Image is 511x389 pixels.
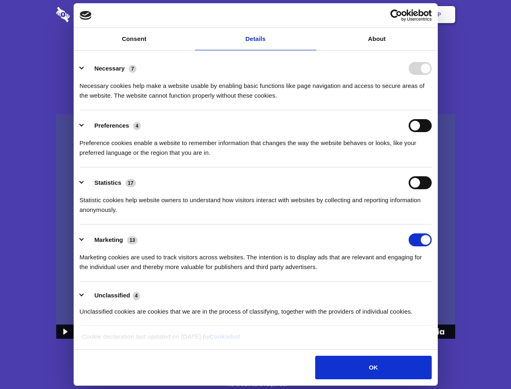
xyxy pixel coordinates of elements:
label: Marketing [94,236,123,243]
label: Statistics [94,179,121,186]
label: Necessary [94,65,125,72]
span: 4 [133,122,141,130]
iframe: Drift Widget Chat Controller [471,348,501,379]
button: Necessary (7) [80,62,142,75]
span: 7 [129,65,136,73]
span: 17 [125,179,136,187]
a: Login [367,2,402,27]
span: 13 [127,236,138,244]
span: 4 [133,292,140,300]
button: Statistics (17) [80,176,141,189]
div: Marketing cookies are used to track visitors across websites. The intention is to display ads tha... [80,246,432,272]
a: Details [195,28,316,50]
img: logo-wordmark-white-trans-d4663122ce5f474addd5e946df7df03e33cb6a1c49d2221995e7729f52c070b2.svg [56,7,125,22]
img: Sharesecret [56,114,455,339]
button: Preferences (4) [80,119,146,132]
a: Contact [328,2,365,27]
img: logo [80,11,92,20]
button: Marketing (13) [80,233,143,246]
div: Necessary cookies help make a website usable by enabling basic functions like page navigation and... [80,75,432,100]
div: Cookie declaration last updated on [DATE] by [76,332,435,348]
div: Preference cookies enable a website to remember information that changes the way the website beha... [80,132,432,158]
div: Unclassified cookies are cookies that we are in the process of classifying, together with the pro... [80,301,432,316]
button: Unclassified (4) [80,291,145,301]
div: Statistic cookies help website owners to understand how visitors interact with websites by collec... [80,189,432,215]
a: Cookiebot [210,333,240,340]
label: Preferences [94,122,129,129]
a: Usercentrics Cookiebot - opens in a new window [361,9,432,21]
a: About [316,28,438,50]
button: OK [315,356,431,379]
a: Pricing [237,2,273,27]
h4: Auto-redaction of sensitive data, encrypted data sharing and self-destructing private chats. Shar... [56,74,455,100]
a: Consent [74,28,195,50]
button: Play Video [56,325,73,339]
h1: Eliminate Slack Data Loss. [56,36,455,66]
